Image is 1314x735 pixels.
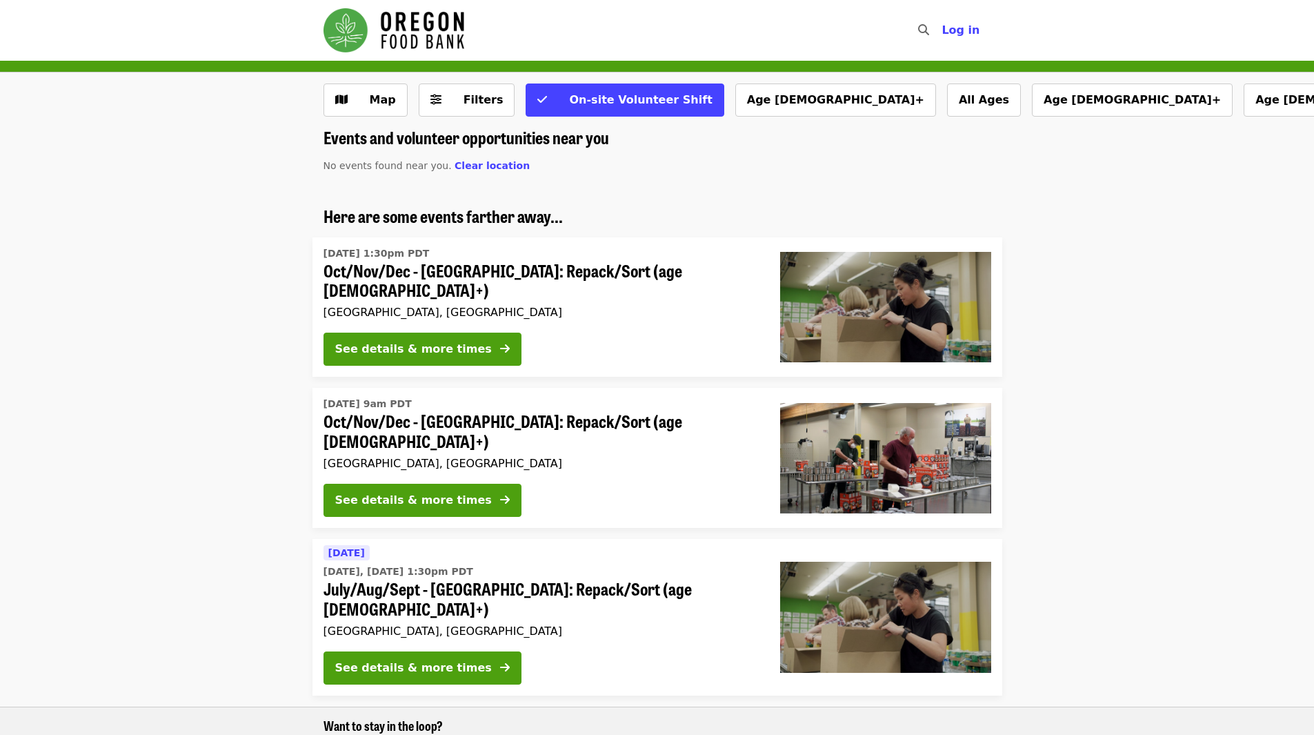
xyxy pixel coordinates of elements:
[500,493,510,507] i: arrow-right icon
[335,492,492,509] div: See details & more times
[323,204,563,228] span: Here are some events farther away...
[335,341,492,357] div: See details & more times
[335,93,348,106] i: map icon
[323,565,473,579] time: [DATE], [DATE] 1:30pm PDT
[780,562,991,672] img: July/Aug/Sept - Portland: Repack/Sort (age 8+) organized by Oregon Food Bank
[930,17,991,44] button: Log in
[312,237,1002,378] a: See details for "Oct/Nov/Dec - Portland: Repack/Sort (age 8+)"
[942,23,979,37] span: Log in
[500,342,510,355] i: arrow-right icon
[312,388,1002,528] a: See details for "Oct/Nov/Dec - Portland: Repack/Sort (age 16+)"
[937,14,948,47] input: Search
[455,159,530,173] button: Clear location
[464,93,504,106] span: Filters
[323,125,609,149] span: Events and volunteer opportunities near you
[370,93,396,106] span: Map
[918,23,929,37] i: search icon
[323,651,521,685] button: See details & more times
[537,93,547,106] i: check icon
[323,625,758,638] div: [GEOGRAPHIC_DATA], [GEOGRAPHIC_DATA]
[312,539,1002,696] a: See details for "July/Aug/Sept - Portland: Repack/Sort (age 8+)"
[323,8,464,52] img: Oregon Food Bank - Home
[500,661,510,674] i: arrow-right icon
[323,397,412,411] time: [DATE] 9am PDT
[323,306,758,319] div: [GEOGRAPHIC_DATA], [GEOGRAPHIC_DATA]
[323,246,430,261] time: [DATE] 1:30pm PDT
[569,93,712,106] span: On-site Volunteer Shift
[328,547,365,558] span: [DATE]
[323,333,521,366] button: See details & more times
[780,403,991,513] img: Oct/Nov/Dec - Portland: Repack/Sort (age 16+) organized by Oregon Food Bank
[1032,84,1233,117] button: Age [DEMOGRAPHIC_DATA]+
[455,160,530,171] span: Clear location
[735,84,936,117] button: Age [DEMOGRAPHIC_DATA]+
[323,411,758,451] span: Oct/Nov/Dec - [GEOGRAPHIC_DATA]: Repack/Sort (age [DEMOGRAPHIC_DATA]+)
[335,660,492,676] div: See details & more times
[323,484,521,517] button: See details & more times
[947,84,1021,117] button: All Ages
[419,84,515,117] button: Filters (0 selected)
[323,84,408,117] button: Show map view
[323,457,758,470] div: [GEOGRAPHIC_DATA], [GEOGRAPHIC_DATA]
[323,716,443,734] span: Want to stay in the loop?
[323,160,452,171] span: No events found near you.
[323,579,758,619] span: July/Aug/Sept - [GEOGRAPHIC_DATA]: Repack/Sort (age [DEMOGRAPHIC_DATA]+)
[780,252,991,362] img: Oct/Nov/Dec - Portland: Repack/Sort (age 8+) organized by Oregon Food Bank
[430,93,441,106] i: sliders-h icon
[323,261,758,301] span: Oct/Nov/Dec - [GEOGRAPHIC_DATA]: Repack/Sort (age [DEMOGRAPHIC_DATA]+)
[526,84,724,117] button: On-site Volunteer Shift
